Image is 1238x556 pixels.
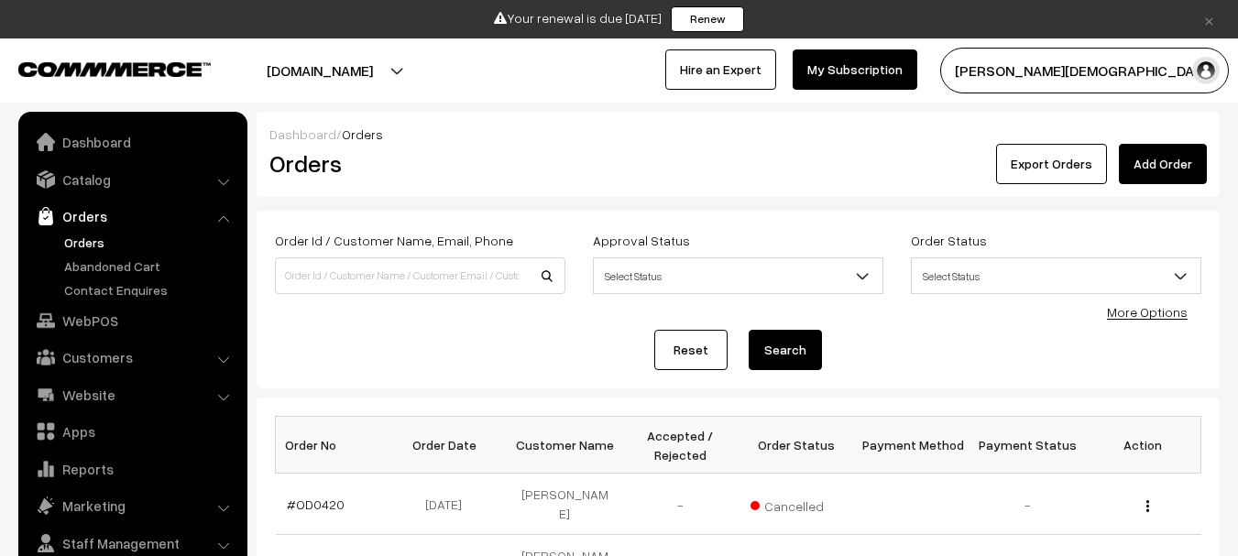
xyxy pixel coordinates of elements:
a: #OD0420 [287,496,345,512]
button: [PERSON_NAME][DEMOGRAPHIC_DATA] [940,48,1229,93]
a: Website [23,378,241,411]
span: Select Status [911,257,1201,294]
a: Reports [23,452,241,485]
span: Select Status [912,260,1200,292]
button: [DOMAIN_NAME] [203,48,437,93]
a: Dashboard [269,126,336,142]
img: COMMMERCE [18,62,211,76]
a: Add Order [1119,144,1207,184]
th: Payment Status [970,417,1085,474]
a: Customers [23,341,241,374]
th: Action [1085,417,1200,474]
th: Customer Name [507,417,622,474]
a: Reset [654,330,728,370]
img: Menu [1146,500,1149,512]
a: COMMMERCE [18,57,179,79]
td: - [622,474,738,535]
span: Orders [342,126,383,142]
label: Order Status [911,231,987,250]
th: Order Status [739,417,854,474]
a: Catalog [23,163,241,196]
div: / [269,125,1207,144]
div: Your renewal is due [DATE] [6,6,1232,32]
a: Abandoned Cart [60,256,241,276]
span: Select Status [594,260,882,292]
td: [DATE] [391,474,507,535]
h2: Orders [269,149,564,178]
a: Orders [23,200,241,233]
a: Dashboard [23,125,241,158]
td: - [970,474,1085,535]
a: Apps [23,415,241,448]
button: Search [749,330,822,370]
span: Select Status [593,257,883,294]
th: Accepted / Rejected [622,417,738,474]
a: × [1197,8,1222,30]
img: user [1192,57,1220,84]
label: Approval Status [593,231,690,250]
th: Order Date [391,417,507,474]
a: More Options [1107,304,1188,320]
a: Marketing [23,489,241,522]
a: Contact Enquires [60,280,241,300]
td: [PERSON_NAME] [507,474,622,535]
a: Renew [671,6,744,32]
label: Order Id / Customer Name, Email, Phone [275,231,513,250]
th: Payment Method [854,417,970,474]
a: My Subscription [793,49,917,90]
th: Order No [276,417,391,474]
a: Hire an Expert [665,49,776,90]
a: WebPOS [23,304,241,337]
span: Cancelled [750,492,842,516]
button: Export Orders [996,144,1107,184]
a: Orders [60,233,241,252]
input: Order Id / Customer Name / Customer Email / Customer Phone [275,257,565,294]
